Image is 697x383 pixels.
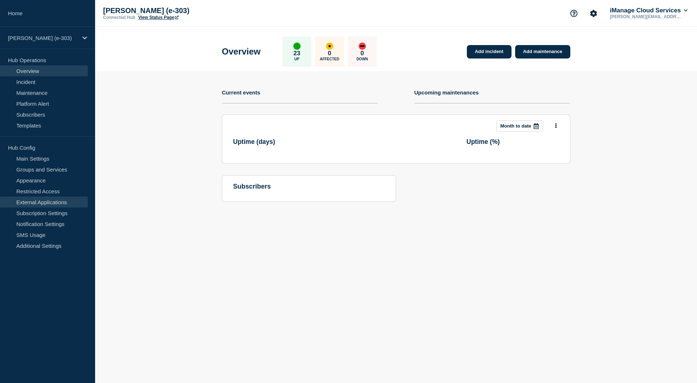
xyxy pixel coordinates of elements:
p: 23 [293,50,300,57]
a: Add maintenance [515,45,570,59]
div: affected [326,43,333,50]
h3: Uptime ( days ) [233,138,275,146]
a: View Status Page [138,15,179,20]
p: Up [294,57,299,61]
p: 0 [328,50,331,57]
div: up [293,43,301,50]
h4: subscribers [233,183,385,190]
button: iManage Cloud Services [608,7,689,14]
p: Connected Hub [103,15,135,20]
a: Add incident [467,45,511,59]
button: Account settings [586,6,601,21]
p: Month to date [500,123,531,129]
h4: Upcoming maintenances [414,89,479,96]
h3: Uptime ( % ) [466,138,500,146]
h1: Overview [222,47,261,57]
div: down [359,43,366,50]
p: [PERSON_NAME][EMAIL_ADDRESS][PERSON_NAME][DOMAIN_NAME] [608,14,684,19]
p: 0 [360,50,364,57]
p: [PERSON_NAME] (e-303) [8,35,78,41]
button: Support [566,6,582,21]
button: Month to date [496,120,543,132]
h4: Current events [222,89,260,96]
p: Down [356,57,368,61]
p: [PERSON_NAME] (e-303) [103,7,248,15]
p: Affected [320,57,339,61]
